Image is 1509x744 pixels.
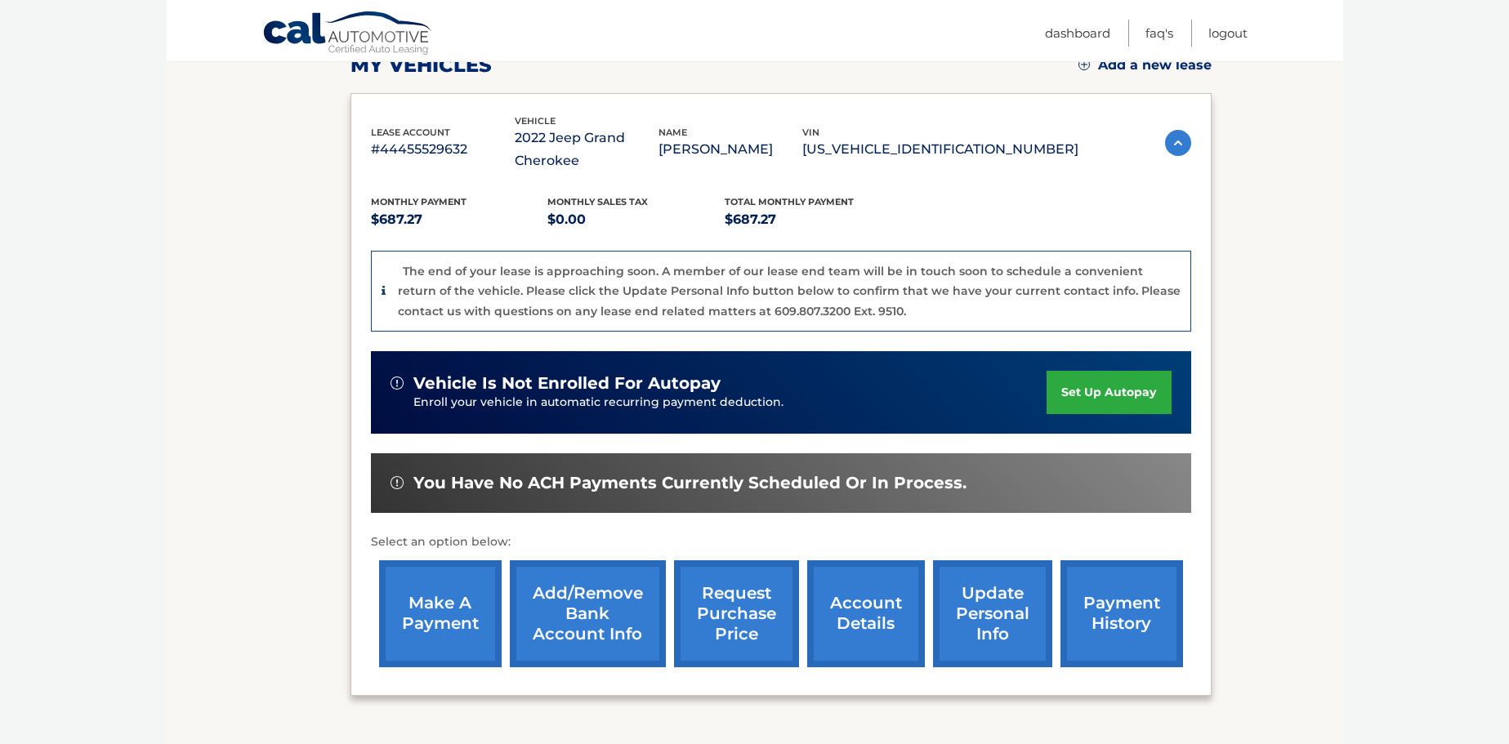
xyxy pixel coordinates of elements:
[1047,371,1171,414] a: set up autopay
[674,560,799,667] a: request purchase price
[515,127,659,172] p: 2022 Jeep Grand Cherokee
[1078,59,1090,70] img: add.svg
[725,196,854,207] span: Total Monthly Payment
[391,376,404,390] img: alert-white.svg
[391,476,404,489] img: alert-white.svg
[398,264,1181,319] p: The end of your lease is approaching soon. A member of our lease end team will be in touch soon t...
[659,127,687,138] span: name
[1045,20,1110,47] a: Dashboard
[1078,57,1212,74] a: Add a new lease
[515,115,556,127] span: vehicle
[807,560,925,667] a: account details
[371,196,467,207] span: Monthly Payment
[262,11,434,58] a: Cal Automotive
[1145,20,1173,47] a: FAQ's
[413,373,721,394] span: vehicle is not enrolled for autopay
[379,560,502,667] a: make a payment
[547,208,725,231] p: $0.00
[802,138,1078,161] p: [US_VEHICLE_IDENTIFICATION_NUMBER]
[371,532,1191,552] p: Select an option below:
[371,208,548,231] p: $687.27
[1060,560,1183,667] a: payment history
[371,138,515,161] p: #44455529632
[413,394,1047,412] p: Enroll your vehicle in automatic recurring payment deduction.
[547,196,648,207] span: Monthly sales Tax
[1208,20,1248,47] a: Logout
[1165,130,1191,156] img: accordion-active.svg
[659,138,802,161] p: [PERSON_NAME]
[371,127,450,138] span: lease account
[413,473,967,493] span: You have no ACH payments currently scheduled or in process.
[510,560,666,667] a: Add/Remove bank account info
[802,127,819,138] span: vin
[725,208,902,231] p: $687.27
[933,560,1052,667] a: update personal info
[350,53,492,78] h2: my vehicles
